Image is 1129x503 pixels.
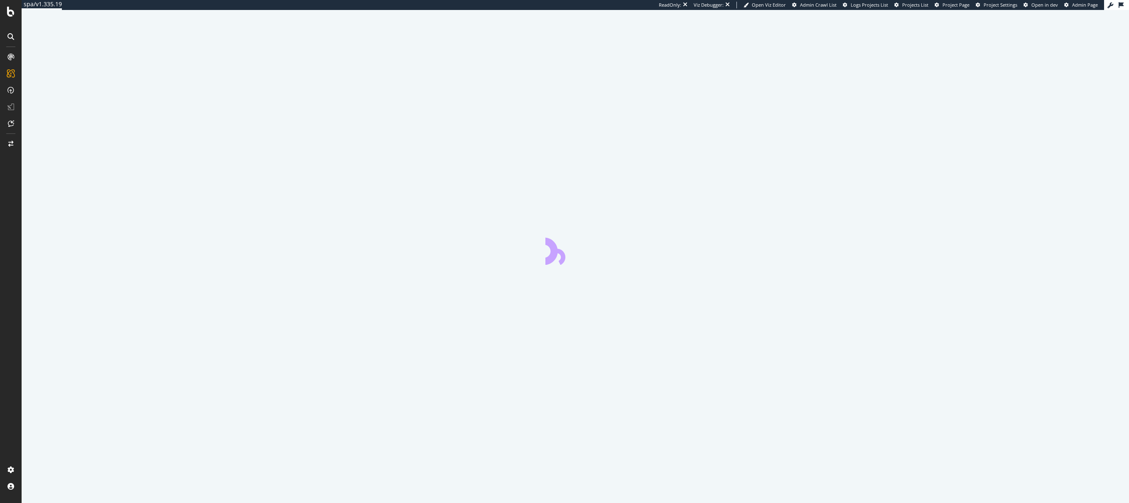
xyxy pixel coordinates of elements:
[800,2,837,8] span: Admin Crawl List
[752,2,786,8] span: Open Viz Editor
[694,2,724,8] div: Viz Debugger:
[1023,2,1058,8] a: Open in dev
[1072,2,1098,8] span: Admin Page
[851,2,888,8] span: Logs Projects List
[935,2,969,8] a: Project Page
[659,2,681,8] div: ReadOnly:
[1031,2,1058,8] span: Open in dev
[744,2,786,8] a: Open Viz Editor
[976,2,1017,8] a: Project Settings
[942,2,969,8] span: Project Page
[894,2,928,8] a: Projects List
[902,2,928,8] span: Projects List
[792,2,837,8] a: Admin Crawl List
[984,2,1017,8] span: Project Settings
[545,235,605,265] div: animation
[843,2,888,8] a: Logs Projects List
[1064,2,1098,8] a: Admin Page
